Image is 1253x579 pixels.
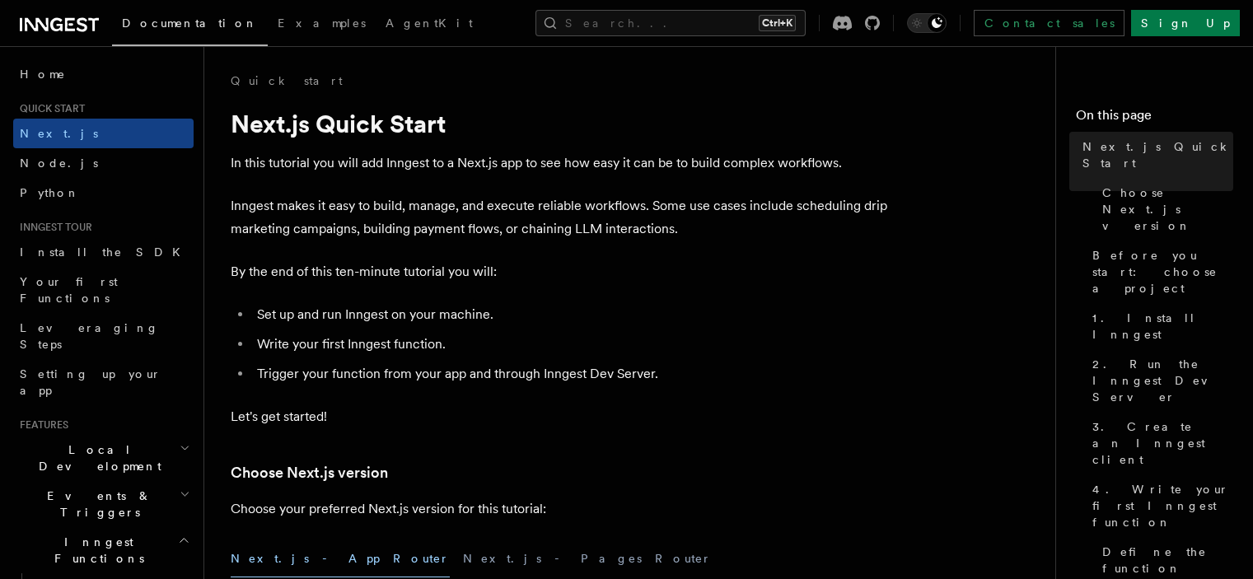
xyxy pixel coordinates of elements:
[1092,247,1233,297] span: Before you start: choose a project
[1086,349,1233,412] a: 2. Run the Inngest Dev Server
[535,10,806,36] button: Search...Ctrl+K
[386,16,473,30] span: AgentKit
[974,10,1124,36] a: Contact sales
[252,303,890,326] li: Set up and run Inngest on your machine.
[20,66,66,82] span: Home
[20,321,159,351] span: Leveraging Steps
[13,267,194,313] a: Your first Functions
[13,435,194,481] button: Local Development
[268,5,376,44] a: Examples
[231,405,890,428] p: Let's get started!
[1102,544,1233,577] span: Define the function
[1086,303,1233,349] a: 1. Install Inngest
[278,16,366,30] span: Examples
[13,178,194,208] a: Python
[13,441,180,474] span: Local Development
[1076,105,1233,132] h4: On this page
[1086,412,1233,474] a: 3. Create an Inngest client
[13,119,194,148] a: Next.js
[13,148,194,178] a: Node.js
[463,540,712,577] button: Next.js - Pages Router
[13,237,194,267] a: Install the SDK
[1076,132,1233,178] a: Next.js Quick Start
[1102,184,1233,234] span: Choose Next.js version
[231,109,890,138] h1: Next.js Quick Start
[112,5,268,46] a: Documentation
[231,260,890,283] p: By the end of this ten-minute tutorial you will:
[231,152,890,175] p: In this tutorial you will add Inngest to a Next.js app to see how easy it can be to build complex...
[231,497,890,521] p: Choose your preferred Next.js version for this tutorial:
[376,5,483,44] a: AgentKit
[20,275,118,305] span: Your first Functions
[20,245,190,259] span: Install the SDK
[231,72,343,89] a: Quick start
[13,481,194,527] button: Events & Triggers
[13,534,178,567] span: Inngest Functions
[1086,240,1233,303] a: Before you start: choose a project
[20,156,98,170] span: Node.js
[1092,481,1233,530] span: 4. Write your first Inngest function
[20,186,80,199] span: Python
[122,16,258,30] span: Documentation
[759,15,796,31] kbd: Ctrl+K
[907,13,947,33] button: Toggle dark mode
[231,540,450,577] button: Next.js - App Router
[1092,310,1233,343] span: 1. Install Inngest
[1092,356,1233,405] span: 2. Run the Inngest Dev Server
[1092,418,1233,468] span: 3. Create an Inngest client
[13,313,194,359] a: Leveraging Steps
[1096,178,1233,240] a: Choose Next.js version
[1086,474,1233,537] a: 4. Write your first Inngest function
[20,127,98,140] span: Next.js
[13,359,194,405] a: Setting up your app
[13,488,180,521] span: Events & Triggers
[13,102,85,115] span: Quick start
[1082,138,1233,171] span: Next.js Quick Start
[20,367,161,397] span: Setting up your app
[1131,10,1240,36] a: Sign Up
[252,333,890,356] li: Write your first Inngest function.
[231,461,388,484] a: Choose Next.js version
[231,194,890,240] p: Inngest makes it easy to build, manage, and execute reliable workflows. Some use cases include sc...
[252,362,890,385] li: Trigger your function from your app and through Inngest Dev Server.
[13,527,194,573] button: Inngest Functions
[13,59,194,89] a: Home
[13,418,68,432] span: Features
[13,221,92,234] span: Inngest tour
